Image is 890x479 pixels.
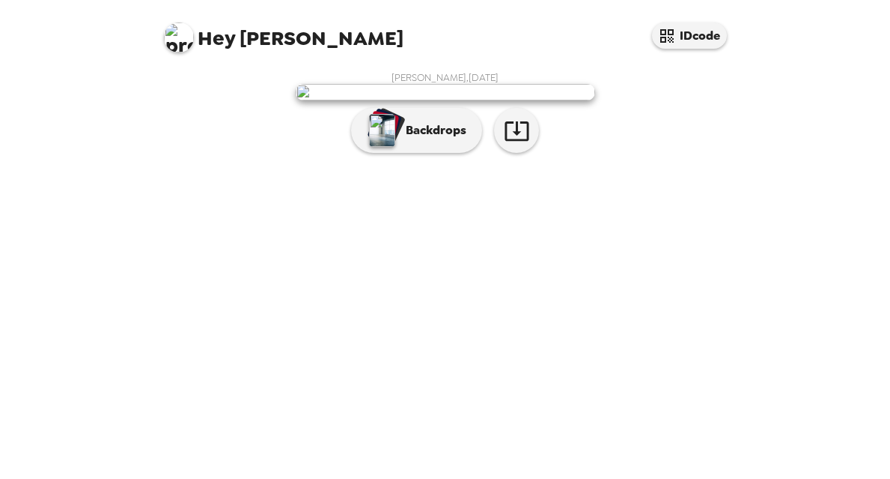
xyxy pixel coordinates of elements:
p: Backdrops [398,121,466,139]
img: profile pic [164,22,194,52]
span: [PERSON_NAME] [164,15,403,49]
span: [PERSON_NAME] , [DATE] [391,71,499,84]
button: Backdrops [351,108,482,153]
img: user [296,84,595,100]
span: Hey [198,25,235,52]
button: IDcode [652,22,727,49]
